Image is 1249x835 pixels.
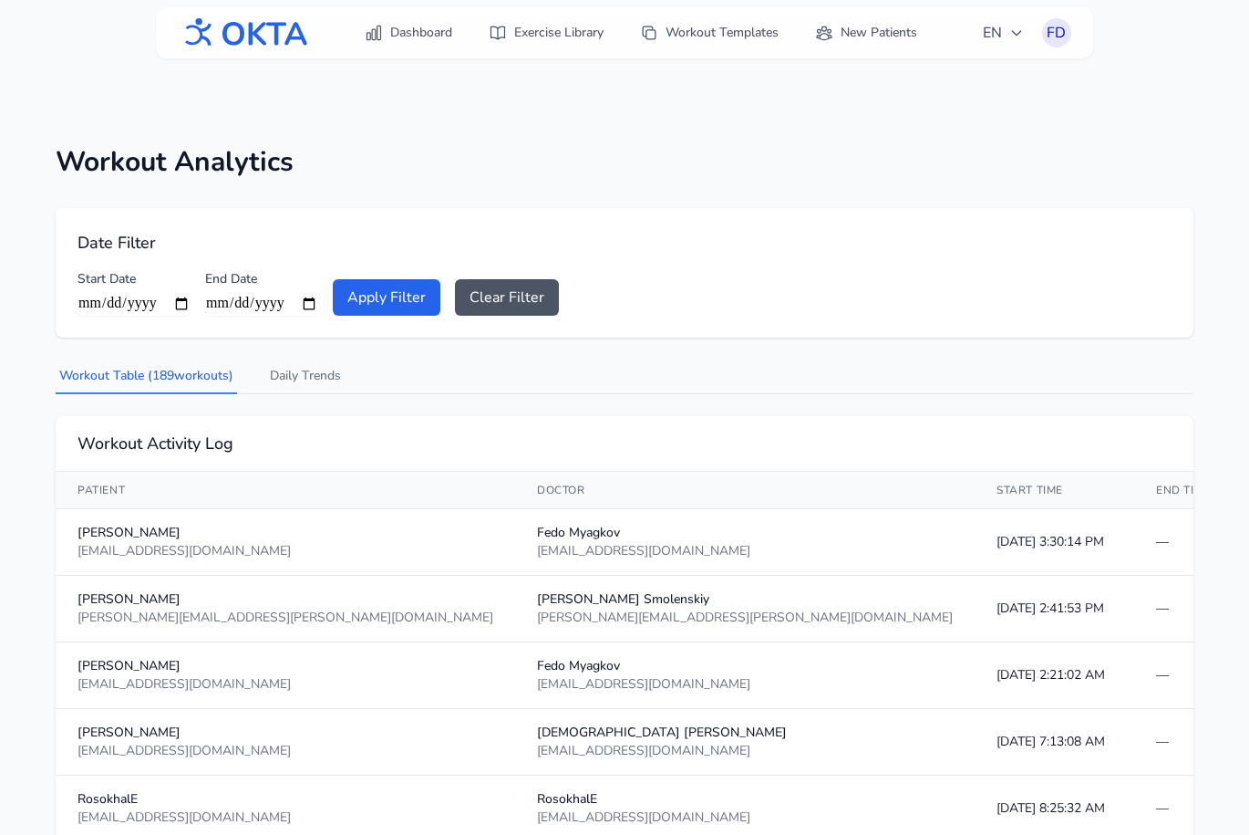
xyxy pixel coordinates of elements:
[333,279,440,316] button: Apply Filter
[178,9,309,57] img: OKTA logo
[77,524,493,542] div: [PERSON_NAME]
[983,22,1024,44] span: EN
[77,590,493,609] div: [PERSON_NAME]
[537,609,953,627] div: [PERSON_NAME][EMAIL_ADDRESS][PERSON_NAME][DOMAIN_NAME]
[629,16,790,49] a: Workout Templates
[975,709,1134,776] td: [DATE] 7:13:08 AM
[537,724,953,742] div: [DEMOGRAPHIC_DATA] [PERSON_NAME]
[975,472,1134,509] th: Start Time
[537,742,953,760] div: [EMAIL_ADDRESS][DOMAIN_NAME]
[1042,18,1071,47] button: FD
[975,642,1134,709] td: [DATE] 2:21:02 AM
[975,576,1134,642] td: [DATE] 2:41:53 PM
[537,675,953,694] div: [EMAIL_ADDRESS][DOMAIN_NAME]
[537,657,953,675] div: Fedo Myagkov
[77,742,493,760] div: [EMAIL_ADDRESS][DOMAIN_NAME]
[537,542,953,560] div: [EMAIL_ADDRESS][DOMAIN_NAME]
[537,790,953,809] div: RosokhalE
[478,16,614,49] a: Exercise Library
[804,16,928,49] a: New Patients
[77,657,493,675] div: [PERSON_NAME]
[205,270,318,288] label: End Date
[537,809,953,827] div: [EMAIL_ADDRESS][DOMAIN_NAME]
[972,15,1035,51] button: EN
[56,146,1193,179] h1: Workout Analytics
[77,270,191,288] label: Start Date
[77,431,1172,456] h2: Workout Activity Log
[77,724,493,742] div: [PERSON_NAME]
[537,524,953,542] div: Fedo Myagkov
[975,509,1134,576] td: [DATE] 3:30:14 PM
[515,472,975,509] th: Doctor
[77,675,493,694] div: [EMAIL_ADDRESS][DOMAIN_NAME]
[455,279,559,316] button: Clear Filter
[77,609,493,627] div: [PERSON_NAME][EMAIL_ADDRESS][PERSON_NAME][DOMAIN_NAME]
[77,230,1172,256] h2: Date Filter
[56,360,237,394] button: Workout Table (189workouts)
[56,472,515,509] th: Patient
[77,809,493,827] div: [EMAIL_ADDRESS][DOMAIN_NAME]
[77,542,493,560] div: [EMAIL_ADDRESS][DOMAIN_NAME]
[354,16,463,49] a: Dashboard
[77,790,493,809] div: RosokhalE
[266,360,345,394] button: Daily Trends
[537,590,953,609] div: [PERSON_NAME] Smolenskiy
